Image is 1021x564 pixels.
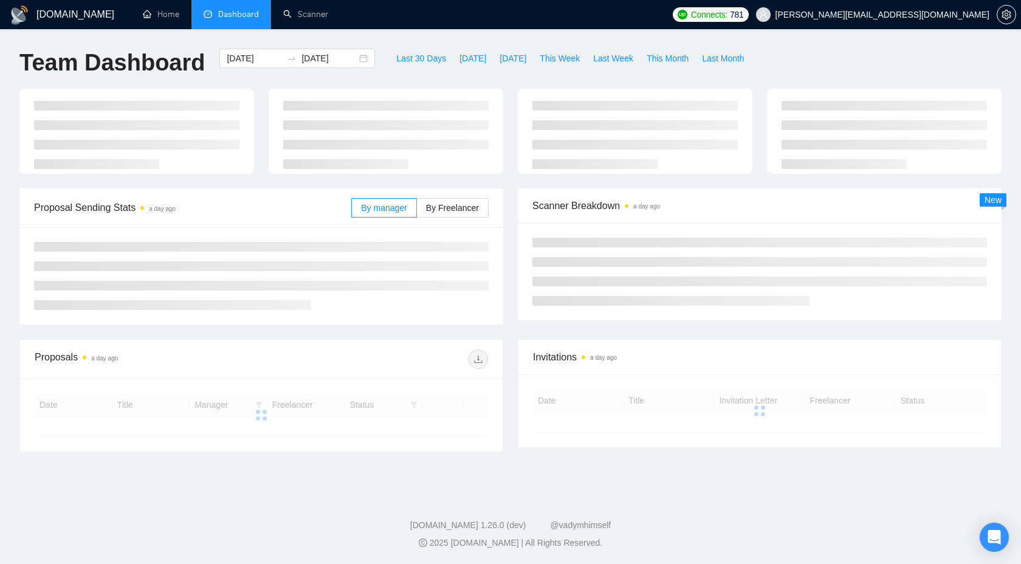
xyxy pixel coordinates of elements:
a: homeHome [143,9,179,19]
span: Dashboard [218,9,259,19]
button: [DATE] [493,49,533,68]
time: a day ago [633,203,660,210]
span: By manager [361,203,407,213]
input: Start date [227,52,282,65]
a: searchScanner [283,9,328,19]
button: Last Week [586,49,640,68]
button: [DATE] [453,49,493,68]
a: [DOMAIN_NAME] 1.26.0 (dev) [410,520,526,530]
div: Proposals [35,349,261,369]
span: Connects: [691,8,727,21]
span: Scanner Breakdown [532,198,987,213]
span: to [287,53,297,63]
span: Last Month [702,52,744,65]
div: 2025 [DOMAIN_NAME] | All Rights Reserved. [10,537,1011,549]
span: This Month [647,52,689,65]
button: This Week [533,49,586,68]
span: swap-right [287,53,297,63]
button: setting [997,5,1016,24]
span: Proposal Sending Stats [34,200,351,215]
img: upwork-logo.png [678,10,687,19]
span: By Freelancer [426,203,479,213]
span: Last 30 Days [396,52,446,65]
span: dashboard [204,10,212,18]
input: End date [301,52,357,65]
div: Open Intercom Messenger [980,523,1009,552]
time: a day ago [149,205,176,212]
a: setting [997,10,1016,19]
span: [DATE] [500,52,526,65]
span: user [759,10,768,19]
time: a day ago [590,354,617,361]
time: a day ago [91,355,118,362]
span: Invitations [533,349,986,365]
img: logo [10,5,29,25]
a: @vadymhimself [550,520,611,530]
span: This Week [540,52,580,65]
button: This Month [640,49,695,68]
span: setting [997,10,1016,19]
span: copyright [419,538,427,547]
h1: Team Dashboard [19,49,205,77]
span: 781 [730,8,743,21]
button: Last Month [695,49,751,68]
span: Last Week [593,52,633,65]
span: New [985,195,1002,205]
span: [DATE] [459,52,486,65]
button: Last 30 Days [390,49,453,68]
